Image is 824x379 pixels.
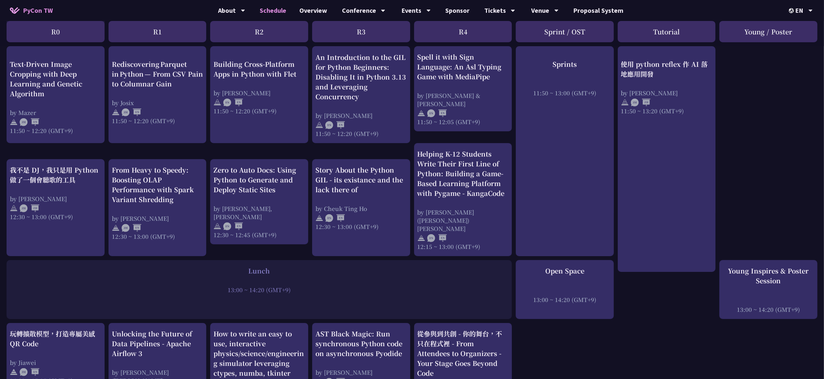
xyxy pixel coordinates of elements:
[10,7,20,14] img: Home icon of PyCon TW 2025
[315,368,407,376] div: by [PERSON_NAME]
[417,109,425,117] img: svg+xml;base64,PHN2ZyB4bWxucz0iaHR0cDovL3d3dy53My5vcmcvMjAwMC9zdmciIHdpZHRoPSIyNCIgaGVpZ2h0PSIyNC...
[112,165,203,251] a: From Heavy to Speedy: Boosting OLAP Performance with Spark Variant Shredding by [PERSON_NAME] 12:...
[10,213,101,221] div: 12:30 ~ 13:00 (GMT+9)
[719,21,817,42] div: Young / Poster
[112,329,203,358] div: Unlocking the Future of Data Pipelines - Apache Airflow 3
[112,59,203,88] div: Rediscovering Parquet in Python — From CSV Pain to Columnar Gain
[7,21,105,42] div: R0
[417,52,509,126] a: Spell it with Sign Language: An Asl Typing Game with MediaPipe by [PERSON_NAME] & [PERSON_NAME] 1...
[621,52,713,266] a: 使用 python reflex 作 AI 落地應用開發 by [PERSON_NAME] 11:50 ~ 13:20 (GMT+9)
[414,21,512,42] div: R4
[621,59,713,79] div: 使用 python reflex 作 AI 落地應用開發
[417,52,509,82] div: Spell it with Sign Language: An Asl Typing Game with MediaPipe
[312,21,410,42] div: R3
[618,21,716,42] div: Tutorial
[723,266,814,286] div: Young Inspires & Poster Session
[315,165,407,251] a: Story About the Python GIL - its existance and the lack there of by Cheuk Ting Ho 12:30 ~ 13:00 (...
[10,358,101,367] div: by Jiawei
[20,118,39,126] img: ZHEN.371966e.svg
[325,121,345,129] img: ENEN.5a408d1.svg
[223,99,243,106] img: ENEN.5a408d1.svg
[213,165,305,195] div: Zero to Auto Docs: Using Python to Generate and Deploy Static Sites
[417,149,509,251] a: Helping K-12 Students Write Their First Line of Python: Building a Game-Based Learning Platform w...
[417,208,509,233] div: by [PERSON_NAME] ([PERSON_NAME]) [PERSON_NAME]
[223,222,243,230] img: ENEN.5a408d1.svg
[10,118,18,126] img: svg+xml;base64,PHN2ZyB4bWxucz0iaHR0cDovL3d3dy53My5vcmcvMjAwMC9zdmciIHdpZHRoPSIyNCIgaGVpZ2h0PSIyNC...
[427,109,447,117] img: ENEN.5a408d1.svg
[213,88,305,97] div: by [PERSON_NAME]
[723,266,814,313] a: Young Inspires & Poster Session 13:00 ~ 14:20 (GMT+9)
[213,231,305,239] div: 12:30 ~ 12:45 (GMT+9)
[122,108,141,116] img: ZHEN.371966e.svg
[315,165,407,195] div: Story About the Python GIL - its existance and the lack there of
[519,88,611,97] div: 11:50 ~ 13:00 (GMT+9)
[10,204,18,212] img: svg+xml;base64,PHN2ZyB4bWxucz0iaHR0cDovL3d3dy53My5vcmcvMjAwMC9zdmciIHdpZHRoPSIyNCIgaGVpZ2h0PSIyNC...
[213,222,221,230] img: svg+xml;base64,PHN2ZyB4bWxucz0iaHR0cDovL3d3dy53My5vcmcvMjAwMC9zdmciIHdpZHRoPSIyNCIgaGVpZ2h0PSIyNC...
[417,234,425,242] img: svg+xml;base64,PHN2ZyB4bWxucz0iaHR0cDovL3d3dy53My5vcmcvMjAwMC9zdmciIHdpZHRoPSIyNCIgaGVpZ2h0PSIyNC...
[10,368,18,376] img: svg+xml;base64,PHN2ZyB4bWxucz0iaHR0cDovL3d3dy53My5vcmcvMjAwMC9zdmciIHdpZHRoPSIyNCIgaGVpZ2h0PSIyNC...
[210,21,308,42] div: R2
[427,234,447,242] img: ENEN.5a408d1.svg
[10,52,101,138] a: Text-Driven Image Cropping with Deep Learning and Genetic Algorithm by Mazer 11:50 ~ 12:20 (GMT+9)
[10,195,101,203] div: by [PERSON_NAME]
[213,165,305,239] a: Zero to Auto Docs: Using Python to Generate and Deploy Static Sites by [PERSON_NAME], [PERSON_NAM...
[213,106,305,115] div: 11:50 ~ 12:20 (GMT+9)
[519,266,611,313] a: Open Space 13:00 ~ 14:20 (GMT+9)
[20,368,39,376] img: ZHEN.371966e.svg
[10,329,101,349] div: 玩轉擴散模型，打造專屬美感 QR Code
[20,204,39,212] img: ZHZH.38617ef.svg
[10,126,101,134] div: 11:50 ~ 12:20 (GMT+9)
[315,52,407,138] a: An Introduction to the GIL for Python Beginners: Disabling It in Python 3.13 and Leveraging Concu...
[112,165,203,204] div: From Heavy to Speedy: Boosting OLAP Performance with Spark Variant Shredding
[112,52,203,138] a: Rediscovering Parquet in Python — From CSV Pain to Columnar Gain by Josix 11:50 ~ 12:20 (GMT+9)
[315,121,323,129] img: svg+xml;base64,PHN2ZyB4bWxucz0iaHR0cDovL3d3dy53My5vcmcvMjAwMC9zdmciIHdpZHRoPSIyNCIgaGVpZ2h0PSIyNC...
[112,224,120,232] img: svg+xml;base64,PHN2ZyB4bWxucz0iaHR0cDovL3d3dy53My5vcmcvMjAwMC9zdmciIHdpZHRoPSIyNCIgaGVpZ2h0PSIyNC...
[112,214,203,222] div: by [PERSON_NAME]
[10,165,101,251] a: 我不是 DJ，我只是用 Python 做了一個會聽歌的工具 by [PERSON_NAME] 12:30 ~ 13:00 (GMT+9)
[315,214,323,222] img: svg+xml;base64,PHN2ZyB4bWxucz0iaHR0cDovL3d3dy53My5vcmcvMjAwMC9zdmciIHdpZHRoPSIyNCIgaGVpZ2h0PSIyNC...
[417,242,509,251] div: 12:15 ~ 13:00 (GMT+9)
[631,99,651,106] img: ZHZH.38617ef.svg
[519,59,611,69] div: Sprints
[23,6,53,15] span: PyCon TW
[10,165,101,185] div: 我不是 DJ，我只是用 Python 做了一個會聽歌的工具
[417,149,509,198] div: Helping K-12 Students Write Their First Line of Python: Building a Game-Based Learning Platform w...
[723,305,814,313] div: 13:00 ~ 14:20 (GMT+9)
[315,329,407,358] div: AST Black Magic: Run synchronous Python code on asynchronous Pyodide
[315,222,407,231] div: 12:30 ~ 13:00 (GMT+9)
[213,59,305,79] div: Building Cross-Platform Apps in Python with Flet
[621,106,713,115] div: 11:50 ~ 13:20 (GMT+9)
[315,129,407,138] div: 11:50 ~ 12:20 (GMT+9)
[315,52,407,102] div: An Introduction to the GIL for Python Beginners: Disabling It in Python 3.13 and Leveraging Concu...
[10,59,101,98] div: Text-Driven Image Cropping with Deep Learning and Genetic Algorithm
[112,232,203,240] div: 12:30 ~ 13:00 (GMT+9)
[417,329,509,378] div: 從參與到共創 - 你的舞台，不只在程式裡 - From Attendees to Organizers - Your Stage Goes Beyond Code
[3,2,59,19] a: PyCon TW
[325,214,345,222] img: ENEN.5a408d1.svg
[789,8,795,13] img: Locale Icon
[417,91,509,108] div: by [PERSON_NAME] & [PERSON_NAME]
[109,21,207,42] div: R1
[621,88,713,97] div: by [PERSON_NAME]
[315,111,407,120] div: by [PERSON_NAME]
[213,99,221,106] img: svg+xml;base64,PHN2ZyB4bWxucz0iaHR0cDovL3d3dy53My5vcmcvMjAwMC9zdmciIHdpZHRoPSIyNCIgaGVpZ2h0PSIyNC...
[112,108,120,116] img: svg+xml;base64,PHN2ZyB4bWxucz0iaHR0cDovL3d3dy53My5vcmcvMjAwMC9zdmciIHdpZHRoPSIyNCIgaGVpZ2h0PSIyNC...
[417,118,509,126] div: 11:50 ~ 12:05 (GMT+9)
[516,21,614,42] div: Sprint / OST
[213,204,305,221] div: by [PERSON_NAME], [PERSON_NAME]
[112,98,203,106] div: by Josix
[621,99,629,106] img: svg+xml;base64,PHN2ZyB4bWxucz0iaHR0cDovL3d3dy53My5vcmcvMjAwMC9zdmciIHdpZHRoPSIyNCIgaGVpZ2h0PSIyNC...
[10,266,509,276] div: Lunch
[122,224,141,232] img: ZHEN.371966e.svg
[112,116,203,124] div: 11:50 ~ 12:20 (GMT+9)
[315,204,407,213] div: by Cheuk Ting Ho
[10,108,101,116] div: by Mazer
[10,286,509,294] div: 13:00 ~ 14:20 (GMT+9)
[519,266,611,276] div: Open Space
[519,295,611,304] div: 13:00 ~ 14:20 (GMT+9)
[213,52,305,138] a: Building Cross-Platform Apps in Python with Flet by [PERSON_NAME] 11:50 ~ 12:20 (GMT+9)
